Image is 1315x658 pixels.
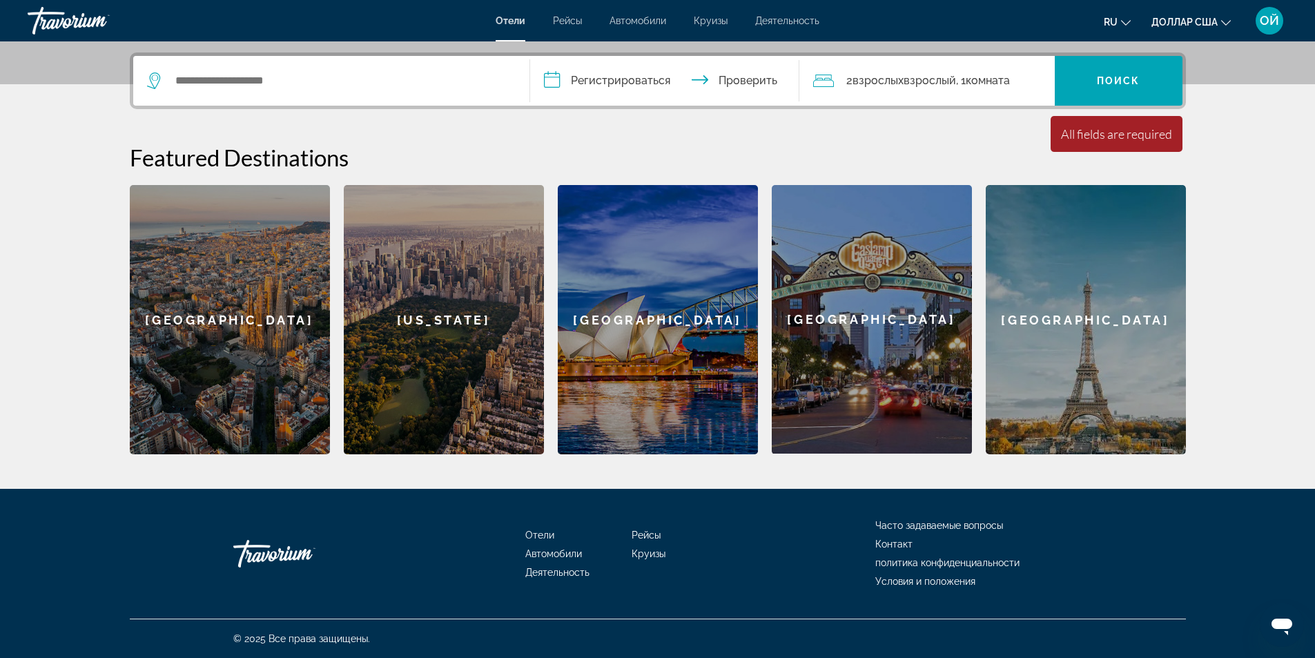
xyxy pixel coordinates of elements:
[525,530,554,541] a: Отели
[755,15,819,26] a: Деятельность
[875,576,975,587] a: Условия и положения
[632,530,661,541] a: Рейсы
[525,548,582,559] a: Автомобили
[1251,6,1287,35] button: Меню пользователя
[233,533,371,574] a: Травориум
[1061,126,1172,142] div: All fields are required
[553,15,582,26] a: Рейсы
[986,185,1186,454] a: [GEOGRAPHIC_DATA]
[694,15,728,26] a: Круизы
[1104,17,1118,28] font: ru
[1151,12,1231,32] button: Изменить валюту
[525,567,590,578] a: Деятельность
[632,548,665,559] a: Круизы
[875,557,1020,568] a: политика конфиденциальности
[1151,17,1218,28] font: доллар США
[530,56,799,106] button: Даты заезда и выезда
[956,74,966,87] font: , 1
[1055,56,1182,106] button: Поиск
[1097,75,1140,86] font: Поиск
[772,185,972,454] a: [GEOGRAPHIC_DATA]
[130,185,330,454] a: [GEOGRAPHIC_DATA]
[1260,603,1304,647] iframe: Кнопка запуска окна обмена сообщениями
[799,56,1055,106] button: Travelers: 1 adult, 0 children
[875,539,913,550] a: Контакт
[853,74,904,87] font: взрослых
[875,520,1003,531] a: Часто задаваемые вопросы
[966,74,1010,87] font: комната
[558,185,758,454] a: [GEOGRAPHIC_DATA]
[28,3,166,39] a: Травориум
[233,633,370,644] font: © 2025 Все права защищены.
[1104,12,1131,32] button: Изменить язык
[130,144,1186,171] h2: Featured Destinations
[496,15,525,26] a: Отели
[904,74,956,87] font: Взрослый
[772,185,972,454] div: [GEOGRAPHIC_DATA]
[1260,13,1279,28] font: ОЙ
[610,15,666,26] a: Автомобили
[846,74,853,87] font: 2
[133,56,1182,106] div: Виджет поиска
[344,185,544,454] a: [US_STATE]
